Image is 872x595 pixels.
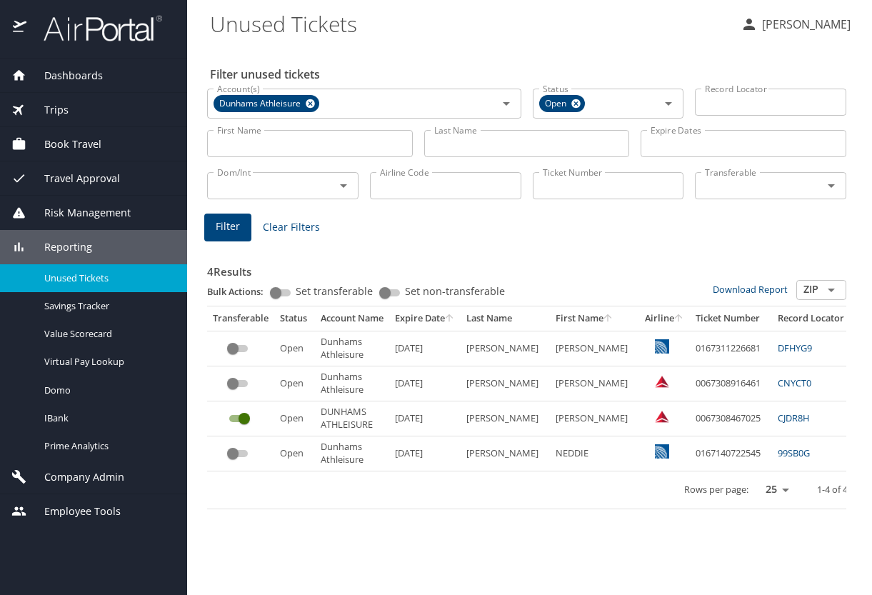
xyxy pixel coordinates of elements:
[821,280,841,300] button: Open
[26,171,120,186] span: Travel Approval
[684,485,748,494] p: Rows per page:
[315,401,389,436] td: DUNHAMS ATHLEISURE
[204,214,251,241] button: Filter
[758,16,851,33] p: [PERSON_NAME]
[26,205,131,221] span: Risk Management
[655,374,669,389] img: Delta Airlines
[263,219,320,236] span: Clear Filters
[315,366,389,401] td: Dunhams Athleisure
[13,14,28,42] img: icon-airportal.png
[28,14,162,42] img: airportal-logo.png
[44,355,170,369] span: Virtual Pay Lookup
[655,444,669,459] img: United Airlines
[26,68,103,84] span: Dashboards
[690,306,772,331] th: Ticket Number
[257,214,326,241] button: Clear Filters
[550,401,639,436] td: [PERSON_NAME]
[389,436,461,471] td: [DATE]
[274,366,315,401] td: Open
[213,312,269,325] div: Transferable
[778,411,809,424] a: CJDR8H
[26,136,101,152] span: Book Travel
[658,94,678,114] button: Open
[26,469,124,485] span: Company Admin
[817,485,848,494] p: 1-4 of 4
[44,327,170,341] span: Value Scorecard
[207,285,275,298] p: Bulk Actions:
[274,401,315,436] td: Open
[655,409,669,424] img: VxQ0i4AAAAASUVORK5CYII=
[274,436,315,471] td: Open
[550,436,639,471] td: NEDDIE
[821,176,841,196] button: Open
[778,341,812,354] a: DFHYG9
[44,299,170,313] span: Savings Tracker
[405,286,505,296] span: Set non-transferable
[461,306,550,331] th: Last Name
[389,366,461,401] td: [DATE]
[603,314,613,324] button: sort
[296,286,373,296] span: Set transferable
[496,94,516,114] button: Open
[445,314,455,324] button: sort
[214,95,319,112] div: Dunhams Athleisure
[315,436,389,471] td: Dunhams Athleisure
[690,401,772,436] td: 0067308467025
[655,339,669,354] img: United Airlines
[334,176,354,196] button: Open
[539,95,585,112] div: Open
[216,218,240,236] span: Filter
[735,11,856,37] button: [PERSON_NAME]
[690,331,772,366] td: 0167311226681
[210,1,729,46] h1: Unused Tickets
[639,306,690,331] th: Airline
[389,306,461,331] th: Expire Date
[315,331,389,366] td: Dunhams Athleisure
[26,102,69,118] span: Trips
[778,376,811,389] a: CNYCT0
[550,306,639,331] th: First Name
[44,384,170,397] span: Domo
[550,331,639,366] td: [PERSON_NAME]
[461,366,550,401] td: [PERSON_NAME]
[778,446,810,459] a: 99SB0G
[754,479,794,501] select: rows per page
[26,239,92,255] span: Reporting
[690,366,772,401] td: 0067308916461
[26,504,121,519] span: Employee Tools
[274,331,315,366] td: Open
[315,306,389,331] th: Account Name
[713,283,788,296] a: Download Report
[389,331,461,366] td: [DATE]
[389,401,461,436] td: [DATE]
[550,366,639,401] td: [PERSON_NAME]
[461,331,550,366] td: [PERSON_NAME]
[44,439,170,453] span: Prime Analytics
[461,401,550,436] td: [PERSON_NAME]
[772,306,850,331] th: Record Locator
[44,271,170,285] span: Unused Tickets
[461,436,550,471] td: [PERSON_NAME]
[539,96,575,111] span: Open
[210,63,849,86] h2: Filter unused tickets
[214,96,309,111] span: Dunhams Athleisure
[274,306,315,331] th: Status
[690,436,772,471] td: 0167140722545
[207,255,846,280] h3: 4 Results
[674,314,684,324] button: sort
[44,411,170,425] span: IBank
